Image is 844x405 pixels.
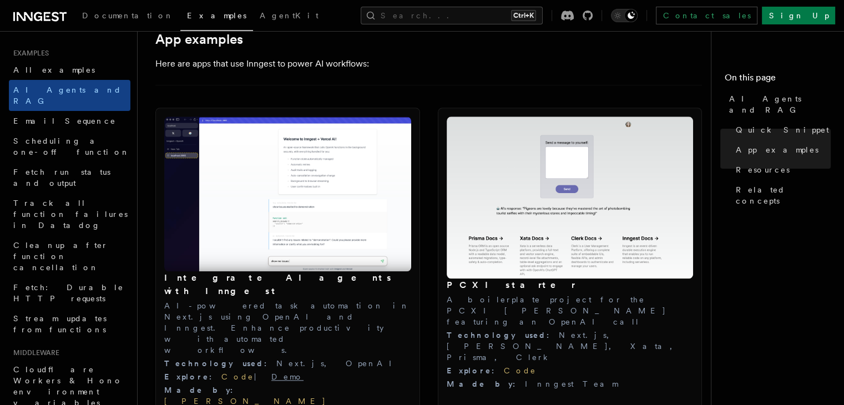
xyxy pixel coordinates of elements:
[75,3,180,30] a: Documentation
[9,277,130,308] a: Fetch: Durable HTTP requests
[447,117,694,279] img: PCXI starter
[9,162,130,193] a: Fetch run status and output
[447,294,694,327] p: A boilerplate project for the PCXI [PERSON_NAME] featuring an OpenAI call
[725,89,831,120] a: AI Agents and RAG
[736,144,818,155] span: App examples
[447,330,694,363] div: Next.js, [PERSON_NAME], Xata, Prisma, Clerk
[13,168,110,188] span: Fetch run status and output
[9,348,59,357] span: Middleware
[736,184,831,206] span: Related concepts
[253,3,325,30] a: AgentKit
[13,314,107,334] span: Stream updates from functions
[13,283,124,303] span: Fetch: Durable HTTP requests
[736,124,829,135] span: Quick Snippet
[611,9,638,22] button: Toggle dark mode
[9,131,130,162] a: Scheduling a one-off function
[511,10,536,21] kbd: Ctrl+K
[82,11,174,20] span: Documentation
[13,85,122,105] span: AI Agents and RAG
[447,331,559,340] span: Technology used :
[731,120,831,140] a: Quick Snippet
[271,372,304,381] a: Demo
[260,11,319,20] span: AgentKit
[9,80,130,111] a: AI Agents and RAG
[361,7,543,24] button: Search...Ctrl+K
[736,164,790,175] span: Resources
[221,372,254,381] a: Code
[164,371,411,382] div: |
[447,379,525,388] span: Made by :
[725,71,831,89] h4: On this page
[731,180,831,211] a: Related concepts
[164,358,411,369] div: Next.js, OpenAI
[9,235,130,277] a: Cleanup after function cancellation
[164,386,242,394] span: Made by :
[155,56,599,72] p: Here are apps that use Inngest to power AI workflows:
[762,7,835,24] a: Sign Up
[729,93,831,115] span: AI Agents and RAG
[164,300,411,356] p: AI-powered task automation in Next.js using OpenAI and Inngest. Enhance productivity with automat...
[164,117,411,272] img: Integrate AI agents with Inngest
[9,111,130,131] a: Email Sequence
[731,160,831,180] a: Resources
[180,3,253,31] a: Examples
[13,117,116,125] span: Email Sequence
[155,32,243,47] a: App examples
[504,366,537,375] a: Code
[656,7,757,24] a: Contact sales
[9,60,130,80] a: All examples
[9,193,130,235] a: Track all function failures in Datadog
[9,49,49,58] span: Examples
[447,378,694,389] div: Inngest Team
[13,65,95,74] span: All examples
[187,11,246,20] span: Examples
[164,359,276,368] span: Technology used :
[9,308,130,340] a: Stream updates from functions
[13,241,108,272] span: Cleanup after function cancellation
[731,140,831,160] a: App examples
[447,366,504,375] span: Explore :
[164,372,221,381] span: Explore :
[13,199,128,230] span: Track all function failures in Datadog
[13,136,130,156] span: Scheduling a one-off function
[164,271,411,298] h3: Integrate AI agents with Inngest
[447,279,694,292] h3: PCXI starter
